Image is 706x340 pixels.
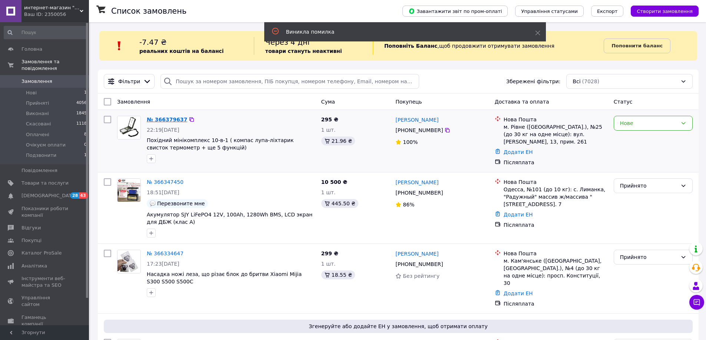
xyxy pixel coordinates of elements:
[504,116,608,123] div: Нова Пошта
[408,8,502,14] span: Завантажити звіт по пром-оплаті
[573,78,580,85] span: Всі
[117,116,140,139] img: Фото товару
[147,212,312,225] a: Акумулятор SJY LiFePO4 12V, 100Ah, 1280Wh BMS, LCD экран для ДБЖ (клас А)
[504,123,608,145] div: м. Рівне ([GEOGRAPHIC_DATA].), №25 (до 30 кг на одне місце): вул. [PERSON_NAME], 13, прим. 261
[147,117,187,122] a: № 366379637
[504,300,608,307] div: Післяплата
[117,179,140,202] img: Фото товару
[84,142,87,148] span: 0
[521,9,578,14] span: Управління статусами
[504,159,608,166] div: Післяплата
[117,116,141,139] a: Фото товару
[21,263,47,269] span: Аналітика
[321,179,348,185] span: 10 500 ₴
[384,43,438,49] b: Поповніть Баланс
[21,225,41,231] span: Відгуки
[21,205,69,219] span: Показники роботи компанії
[394,125,444,135] div: [PHONE_NUMBER]
[117,250,141,273] a: Фото товару
[26,142,66,148] span: Очікуєм оплати
[76,121,87,127] span: 1118
[403,273,440,279] span: Без рейтингу
[623,8,699,14] a: Створити замовлення
[506,78,560,85] span: Збережені фільтри:
[79,192,87,199] span: 43
[139,48,224,54] b: реальних коштів на балансі
[139,38,167,47] span: -7.47 ₴
[614,99,633,105] span: Статус
[286,28,517,36] div: Виникла помилка
[373,37,604,55] div: , щоб продовжити отримувати замовлення
[107,323,690,330] span: Згенеруйте або додайте ЕН у замовлення, щоб отримати оплату
[620,253,677,261] div: Прийнято
[21,78,52,85] span: Замовлення
[611,43,663,48] b: Поповнити баланс
[394,188,444,198] div: [PHONE_NUMBER]
[24,11,89,18] div: Ваш ID: 2350056
[26,110,49,117] span: Виконані
[689,295,704,310] button: Чат з покупцем
[321,189,336,195] span: 1 шт.
[21,250,62,256] span: Каталог ProSale
[591,6,624,17] button: Експорт
[76,110,87,117] span: 1845
[147,261,179,267] span: 17:23[DATE]
[321,270,355,279] div: 18.55 ₴
[84,131,87,138] span: 8
[21,167,57,174] span: Повідомлення
[84,90,87,96] span: 1
[26,152,56,159] span: Подзвонити
[504,290,533,296] a: Додати ЕН
[504,149,533,155] a: Додати ЕН
[604,38,670,53] a: Поповнити баланс
[597,9,618,14] span: Експорт
[620,119,677,127] div: Нове
[147,137,294,151] a: Похідний мінікомплекс 10-в-1 ( компас лупа-ліхтарик свисток термометр + ще 5 функцій)
[515,6,584,17] button: Управління статусами
[114,40,125,51] img: :exclamation:
[21,294,69,308] span: Управління сайтом
[117,178,141,202] a: Фото товару
[321,250,338,256] span: 299 ₴
[504,250,608,257] div: Нова Пошта
[21,275,69,289] span: Інструменти веб-майстра та SEO
[395,116,438,124] a: [PERSON_NAME]
[395,250,438,257] a: [PERSON_NAME]
[582,78,600,84] span: (7028)
[504,186,608,208] div: Одесса, №101 (до 10 кг): с. Лиманка, "Радужный" массив ж/массива "[STREET_ADDRESS]. 7
[504,257,608,287] div: м. Кам'янське ([GEOGRAPHIC_DATA], [GEOGRAPHIC_DATA].), №4 (до 30 кг на одне місце): просп. Консти...
[84,152,87,159] span: 1
[637,9,693,14] span: Створити замовлення
[26,100,49,107] span: Прийняті
[147,179,183,185] a: № 366347450
[26,131,49,138] span: Оплачені
[394,259,444,269] div: [PHONE_NUMBER]
[111,7,186,16] h1: Список замовлень
[321,199,358,208] div: 445.50 ₴
[26,121,51,127] span: Скасовані
[118,78,140,85] span: Фільтри
[321,137,355,145] div: 21.96 ₴
[321,99,335,105] span: Cума
[147,189,179,195] span: 18:51[DATE]
[504,178,608,186] div: Нова Пошта
[117,99,150,105] span: Замовлення
[321,261,336,267] span: 1 шт.
[147,250,183,256] a: № 366334647
[24,4,80,11] span: интернет-магазин "Техномаркет"
[403,139,418,145] span: 100%
[26,90,37,96] span: Нові
[620,182,677,190] div: Прийнято
[21,180,69,186] span: Товари та послуги
[21,192,76,199] span: [DEMOGRAPHIC_DATA]
[504,221,608,229] div: Післяплата
[321,127,336,133] span: 1 шт.
[21,58,89,72] span: Замовлення та повідомлення
[4,26,87,39] input: Пошук
[70,192,79,199] span: 28
[117,250,140,273] img: Фото товару
[21,46,42,53] span: Головна
[495,99,549,105] span: Доставка та оплата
